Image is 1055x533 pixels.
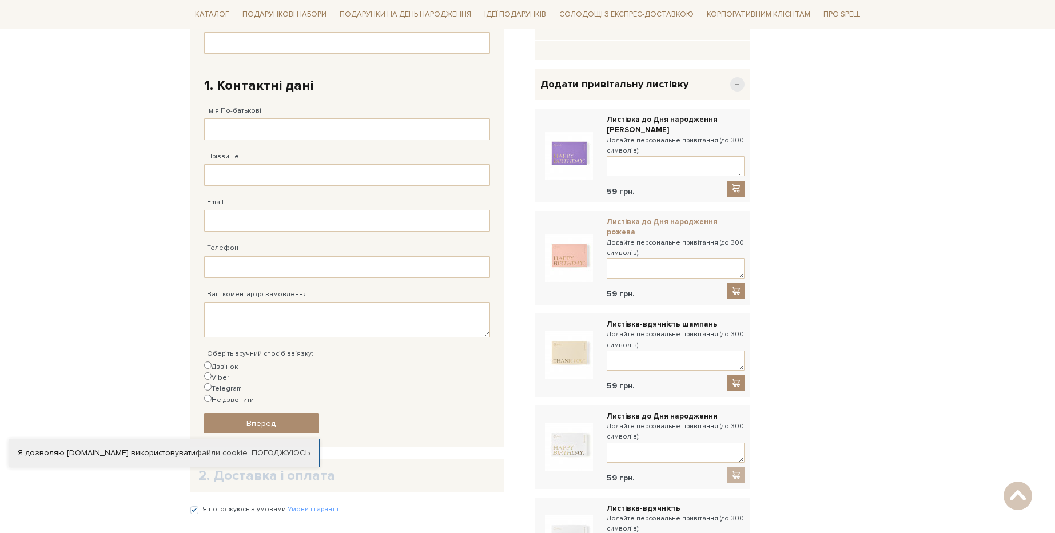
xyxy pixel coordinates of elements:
span: 59 грн. [607,186,635,197]
a: Солодощі з експрес-доставкою [555,5,698,24]
span: Про Spell [819,6,865,23]
label: Додайте персональне привітання (до 300 символів): [607,421,745,442]
a: Погоджуюсь [252,448,310,458]
input: Дзвінок [204,361,212,369]
img: Листівка до Дня народження рожева [545,234,593,282]
span: − [730,77,745,92]
span: Каталог [190,6,234,23]
span: 59 грн. [607,289,635,299]
a: Листівка-вдячність [607,503,745,514]
span: Подарунки на День народження [335,6,476,23]
input: Не дзвонити [204,395,212,402]
label: Ім'я По-батькові [207,106,261,116]
label: Email [207,197,224,208]
a: Умови і гарантії [288,505,339,514]
span: 59 грн. [607,381,635,391]
span: Вперед [246,419,276,428]
label: Дзвінок [204,361,238,372]
a: файли cookie [196,448,248,458]
span: Подарункові набори [238,6,331,23]
label: Оберіть зручний спосіб зв`язку: [207,349,313,359]
h2: 2. Доставка і оплата [198,467,496,484]
input: Viber [204,372,212,380]
input: Telegram [204,383,212,391]
label: Telegram [204,383,242,394]
label: Прізвище [207,152,239,162]
h2: 1. Контактні дані [204,77,490,94]
label: Viber [204,372,229,383]
label: Додайте персональне привітання (до 300 символів): [607,136,745,156]
span: Додати привітальну листівку [540,78,688,91]
label: Я погоджуюсь з умовами: [202,504,339,515]
img: Листівка до Дня народження лавандова [545,132,593,180]
a: Листівка до Дня народження рожева [607,217,745,237]
label: Ваш коментар до замовлення. [207,289,309,300]
a: Листівка до Дня народження [607,411,745,421]
label: Додайте персональне привітання (до 300 символів): [607,238,745,258]
img: Листівка-вдячність шампань [545,331,593,379]
label: Додайте персональне привітання (до 300 символів): [607,329,745,350]
a: Листівка до Дня народження [PERSON_NAME] [607,114,745,135]
span: 59 грн. [607,473,635,483]
img: Листівка до Дня народження [545,423,593,471]
div: Я дозволяю [DOMAIN_NAME] використовувати [9,448,319,458]
label: Телефон [207,243,238,253]
span: Ідеї подарунків [480,6,551,23]
label: Не дзвонити [204,395,254,405]
a: Корпоративним клієнтам [702,5,815,24]
a: Листівка-вдячність шампань [607,319,745,329]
